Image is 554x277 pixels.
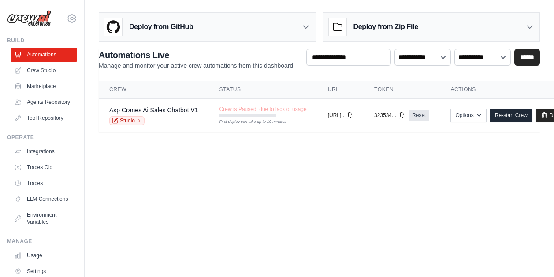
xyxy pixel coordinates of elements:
a: Integrations [11,144,77,159]
h2: Automations Live [99,49,295,61]
a: Re-start Crew [490,109,532,122]
th: Status [209,81,317,99]
h3: Deploy from Zip File [353,22,418,32]
a: Marketplace [11,79,77,93]
a: Environment Variables [11,208,77,229]
a: Automations [11,48,77,62]
a: Studio [109,116,145,125]
a: Tool Repository [11,111,77,125]
a: Crew Studio [11,63,77,78]
div: Operate [7,134,77,141]
img: GitHub Logo [104,18,122,36]
h3: Deploy from GitHub [129,22,193,32]
th: URL [317,81,364,99]
button: Options [450,109,486,122]
a: Traces [11,176,77,190]
div: Manage [7,238,77,245]
div: First deploy can take up to 10 minutes [219,119,276,125]
th: Token [364,81,440,99]
a: Agents Repository [11,95,77,109]
a: Reset [409,110,429,121]
a: Usage [11,248,77,262]
img: Logo [7,10,51,27]
a: Asp Cranes Ai Sales Chatbot V1 [109,107,198,114]
a: Traces Old [11,160,77,174]
span: Crew is Paused, due to lack of usage [219,106,307,113]
th: Crew [99,81,209,99]
a: LLM Connections [11,192,77,206]
p: Manage and monitor your active crew automations from this dashboard. [99,61,295,70]
div: Build [7,37,77,44]
button: 323534... [374,112,405,119]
